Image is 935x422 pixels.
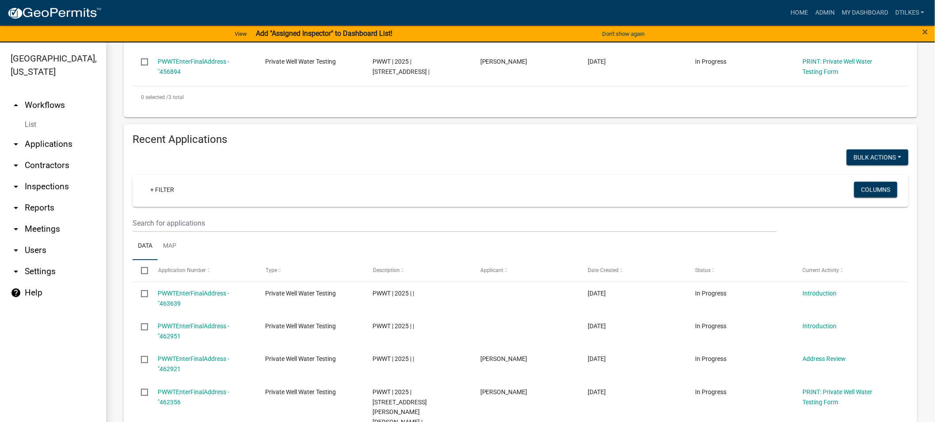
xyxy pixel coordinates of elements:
span: In Progress [695,58,726,65]
span: Dan Tilkes [480,388,528,395]
i: arrow_drop_down [11,160,21,171]
span: Application Number [158,267,206,273]
span: PWWT | 2025 | | [373,355,414,362]
datatable-header-cell: Type [257,260,364,281]
span: In Progress [695,355,726,362]
span: 08/11/2025 [588,388,606,395]
datatable-header-cell: Description [365,260,472,281]
a: PWWTEnterFinalAddress - "462951 [158,322,230,340]
a: Address Review [802,355,846,362]
a: Map [158,232,182,261]
a: PWWTEnterFinalAddress - "462356 [158,388,230,406]
datatable-header-cell: Select [133,260,149,281]
h4: Recent Applications [133,133,908,146]
i: arrow_drop_down [11,245,21,256]
a: PRINT: Private Well Water Testing Form [802,58,872,75]
span: 08/12/2025 [588,355,606,362]
strong: Add "Assigned Inspector" to Dashboard List! [256,29,392,38]
a: My Dashboard [838,4,892,21]
a: PWWTEnterFinalAddress - "463639 [158,290,230,307]
span: Dan Tilkes [480,58,528,65]
a: dtilkes [892,4,928,21]
span: Kathy Plendl [480,355,528,362]
a: PRINT: Private Well Water Testing Form [802,388,872,406]
datatable-header-cell: Date Created [579,260,687,281]
a: View [231,27,251,41]
span: Type [266,267,277,273]
span: 0 selected / [141,94,168,100]
span: 08/14/2025 [588,290,606,297]
a: Home [787,4,812,21]
i: arrow_drop_down [11,139,21,150]
input: Search for applications [133,214,777,232]
span: 07/30/2025 [588,58,606,65]
span: Applicant [480,267,503,273]
div: 3 total [133,86,908,108]
datatable-header-cell: Application Number [149,260,257,281]
datatable-header-cell: Current Activity [794,260,901,281]
span: Description [373,267,400,273]
a: Admin [812,4,838,21]
span: In Progress [695,290,726,297]
i: arrow_drop_down [11,224,21,234]
button: Columns [854,182,897,198]
i: arrow_drop_up [11,100,21,111]
span: Private Well Water Testing [266,322,336,330]
a: Data [133,232,158,261]
button: Close [923,27,928,37]
a: PWWTEnterFinalAddress - "456894 [158,58,230,75]
span: In Progress [695,322,726,330]
span: Private Well Water Testing [266,355,336,362]
i: help [11,288,21,298]
button: Bulk Actions [847,150,908,165]
i: arrow_drop_down [11,266,21,277]
a: Introduction [802,290,836,297]
span: PWWT | 2025 | 575 Vine Ave | [373,58,430,75]
span: PWWT | 2025 | | [373,322,414,330]
span: Private Well Water Testing [266,290,336,297]
span: × [923,26,928,38]
span: Private Well Water Testing [266,388,336,395]
a: PWWTEnterFinalAddress - "462921 [158,355,230,372]
a: Introduction [802,322,836,330]
span: Date Created [588,267,619,273]
span: Private Well Water Testing [266,58,336,65]
span: 08/12/2025 [588,322,606,330]
span: PWWT | 2025 | | [373,290,414,297]
datatable-header-cell: Status [687,260,794,281]
span: Current Activity [802,267,839,273]
button: Don't show again [599,27,648,41]
span: In Progress [695,388,726,395]
i: arrow_drop_down [11,181,21,192]
i: arrow_drop_down [11,203,21,213]
a: + Filter [143,182,181,198]
span: Status [695,267,711,273]
datatable-header-cell: Applicant [472,260,579,281]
